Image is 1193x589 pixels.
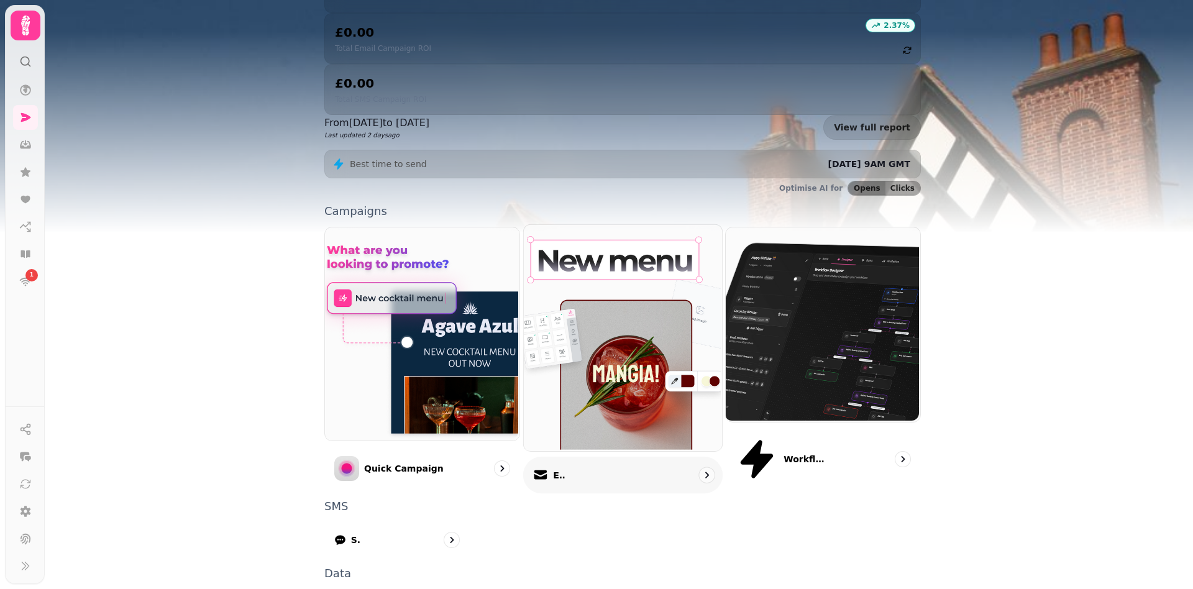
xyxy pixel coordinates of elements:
[335,43,431,53] p: Total Email Campaign ROI
[828,159,910,169] span: [DATE] 9AM GMT
[725,227,921,491] a: Workflows (beta)Workflows (beta)
[335,94,426,104] p: Total SMS Campaign ROI
[700,468,713,481] svg: go to
[324,130,429,140] p: Last updated 2 days ago
[324,227,520,491] a: Quick CampaignQuick Campaign
[324,568,921,579] p: Data
[496,462,508,475] svg: go to
[13,269,38,294] a: 1
[823,115,921,140] a: View full report
[335,24,431,41] h2: £0.00
[897,453,909,465] svg: go to
[350,158,427,170] p: Best time to send
[885,181,920,195] button: Clicks
[897,40,918,61] button: refresh
[324,522,470,558] a: SMS
[364,462,444,475] p: Quick Campaign
[724,226,919,421] img: Workflows (beta)
[523,224,723,493] a: EmailEmail
[335,75,426,92] h2: £0.00
[324,501,921,512] p: SMS
[854,185,880,192] span: Opens
[848,181,885,195] button: Opens
[522,224,720,450] img: Email
[553,468,565,481] p: Email
[324,116,429,130] p: From [DATE] to [DATE]
[779,183,843,193] p: Optimise AI for
[784,453,825,465] p: Workflows (beta)
[351,534,360,546] p: SMS
[890,185,915,192] span: Clicks
[324,226,518,439] img: Quick Campaign
[884,21,910,30] p: 2.37 %
[324,206,921,217] p: Campaigns
[30,271,34,280] span: 1
[446,534,458,546] svg: go to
